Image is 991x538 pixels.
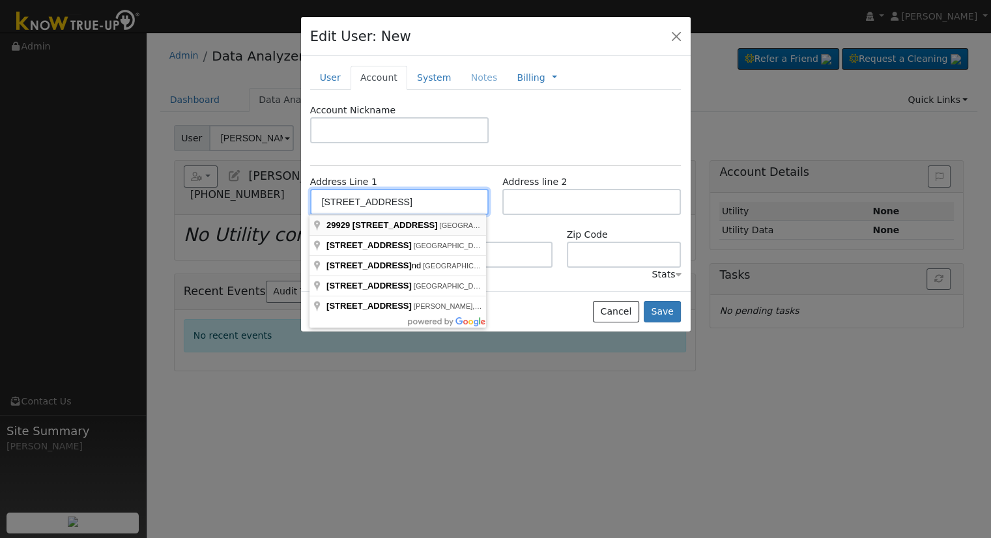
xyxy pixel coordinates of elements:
[326,220,350,230] span: 29929
[310,66,351,90] a: User
[644,301,682,323] button: Save
[567,228,608,242] label: Zip Code
[414,282,646,290] span: [GEOGRAPHIC_DATA], [GEOGRAPHIC_DATA], [GEOGRAPHIC_DATA]
[326,261,423,270] span: nd
[351,66,407,90] a: Account
[310,175,377,189] label: Address Line 1
[502,175,567,189] label: Address line 2
[414,242,646,249] span: [GEOGRAPHIC_DATA], [GEOGRAPHIC_DATA], [GEOGRAPHIC_DATA]
[517,71,545,85] a: Billing
[652,268,681,281] div: Stats
[310,26,411,47] h4: Edit User: New
[352,220,438,230] span: [STREET_ADDRESS]
[414,302,630,310] span: [PERSON_NAME], [GEOGRAPHIC_DATA], [GEOGRAPHIC_DATA]
[310,104,396,117] label: Account Nickname
[326,240,412,250] span: [STREET_ADDRESS]
[407,66,461,90] a: System
[593,301,639,323] button: Cancel
[326,281,412,290] span: [STREET_ADDRESS]
[326,301,412,311] span: [STREET_ADDRESS]
[440,221,672,229] span: [GEOGRAPHIC_DATA], [GEOGRAPHIC_DATA], [GEOGRAPHIC_DATA]
[326,261,412,270] span: [STREET_ADDRESS]
[423,262,655,270] span: [GEOGRAPHIC_DATA], [GEOGRAPHIC_DATA], [GEOGRAPHIC_DATA]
